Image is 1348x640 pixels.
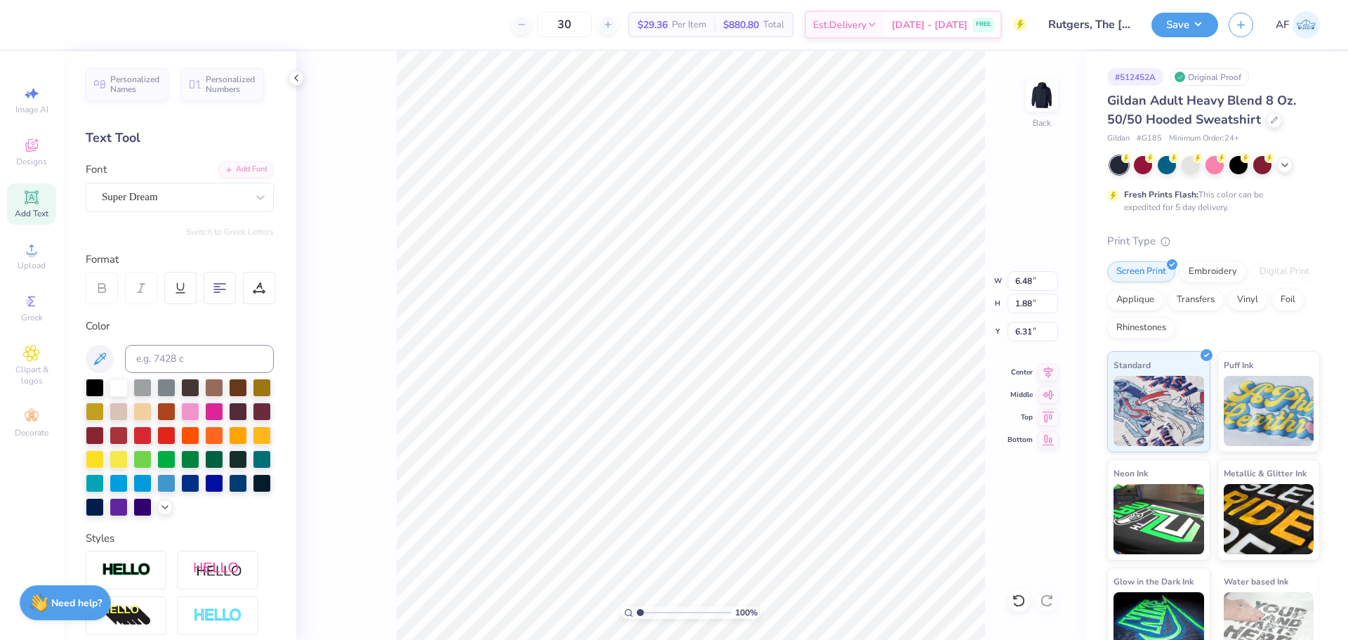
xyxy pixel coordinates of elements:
[193,561,242,579] img: Shadow
[110,74,160,94] span: Personalized Names
[1007,390,1033,400] span: Middle
[1276,11,1320,39] a: AF
[51,596,102,610] strong: Need help?
[1124,188,1297,214] div: This color can be expedited for 5 day delivery.
[1007,412,1033,422] span: Top
[18,260,46,271] span: Upload
[1224,376,1314,446] img: Puff Ink
[813,18,866,32] span: Est. Delivery
[1107,92,1296,128] span: Gildan Adult Heavy Blend 8 Oz. 50/50 Hooded Sweatshirt
[735,606,758,619] span: 100 %
[1107,133,1130,145] span: Gildan
[1033,117,1051,129] div: Back
[16,156,47,167] span: Designs
[1168,289,1224,311] div: Transfers
[1224,466,1307,481] span: Metallic & Glitter Ink
[1114,466,1148,481] span: Neon Ink
[672,18,706,32] span: Per Item
[537,12,592,37] input: – –
[1007,367,1033,377] span: Center
[1170,68,1249,86] div: Original Proof
[1107,318,1175,339] div: Rhinestones
[193,608,242,624] img: Negative Space
[976,20,991,30] span: FREE
[892,18,967,32] span: [DATE] - [DATE]
[102,605,151,627] img: 3d Illusion
[1114,376,1204,446] img: Standard
[1028,81,1056,110] img: Back
[1293,11,1320,39] img: Ana Francesca Bustamante
[1228,289,1267,311] div: Vinyl
[1276,17,1289,33] span: AF
[1224,358,1253,372] span: Puff Ink
[1151,13,1218,37] button: Save
[1114,484,1204,554] img: Neon Ink
[125,345,274,373] input: e.g. 7428 c
[1137,133,1162,145] span: # G185
[1038,11,1141,39] input: Untitled Design
[1107,289,1163,311] div: Applique
[86,162,107,178] label: Font
[1224,484,1314,554] img: Metallic & Glitter Ink
[1250,261,1319,282] div: Digital Print
[637,18,668,32] span: $29.36
[86,129,274,148] div: Text Tool
[86,252,275,268] div: Format
[1114,574,1194,589] span: Glow in the Dark Ink
[1169,133,1239,145] span: Minimum Order: 24 +
[186,226,274,237] button: Switch to Greek Letters
[218,162,274,178] div: Add Font
[723,18,759,32] span: $880.80
[102,562,151,578] img: Stroke
[1107,261,1175,282] div: Screen Print
[1124,189,1198,200] strong: Fresh Prints Flash:
[1114,358,1151,372] span: Standard
[15,427,48,438] span: Decorate
[1107,68,1163,86] div: # 512452A
[206,74,256,94] span: Personalized Numbers
[7,364,56,386] span: Clipart & logos
[1007,435,1033,445] span: Bottom
[86,318,274,334] div: Color
[1224,574,1288,589] span: Water based Ink
[1107,233,1320,249] div: Print Type
[15,104,48,115] span: Image AI
[1179,261,1246,282] div: Embroidery
[15,208,48,219] span: Add Text
[86,530,274,547] div: Styles
[763,18,784,32] span: Total
[21,312,43,323] span: Greek
[1271,289,1304,311] div: Foil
